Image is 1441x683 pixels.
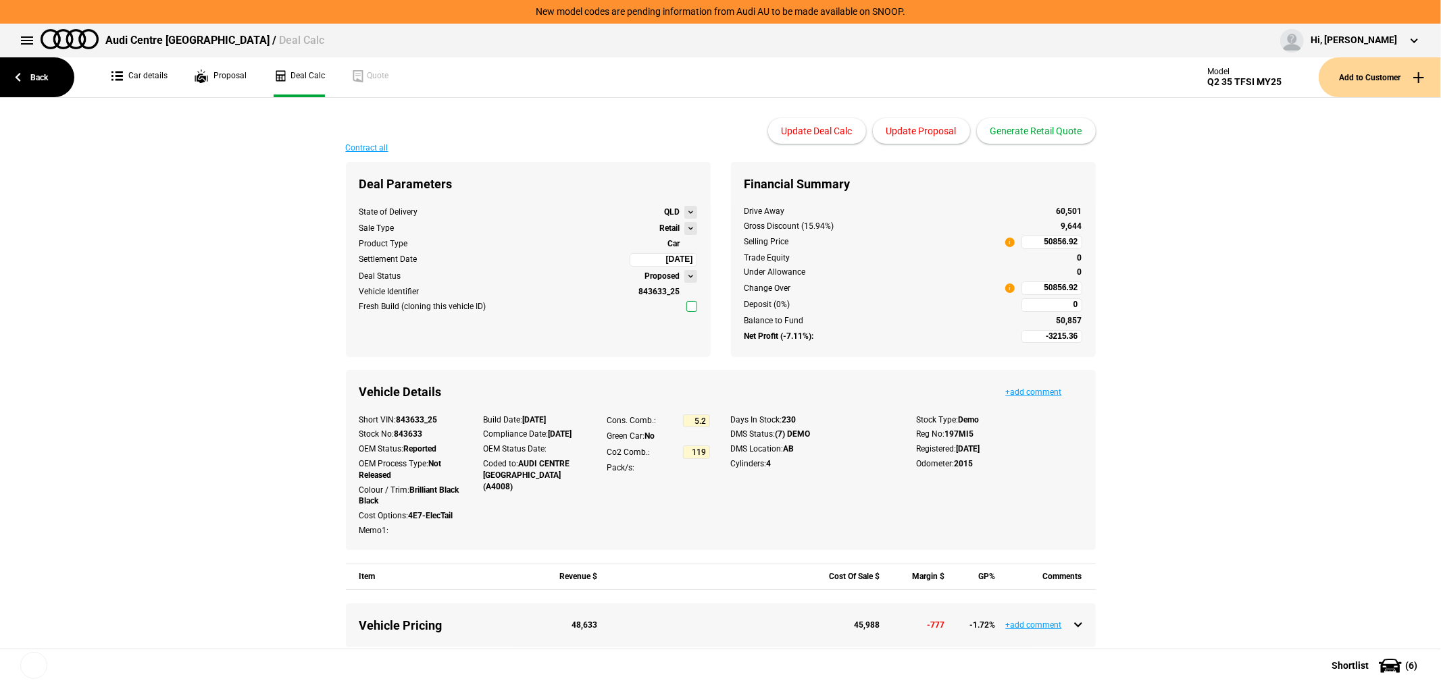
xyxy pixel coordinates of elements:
button: +add comment [1006,388,1062,396]
span: i [1005,283,1015,293]
div: Cost Options: [359,510,463,522]
div: Deal Status [359,271,401,282]
strong: 197MI5 [945,429,974,439]
div: Margin $ [894,564,944,589]
div: Deposit (0%) [744,299,1015,310]
div: Sale Type [359,223,395,234]
div: -1.72 % [959,620,996,631]
button: Shortlist(6) [1311,649,1441,682]
div: Stock Type: [917,414,1082,426]
strong: 843633 [395,429,423,439]
strong: 45,988 [854,620,880,630]
div: Audi Centre [GEOGRAPHIC_DATA] / [105,33,324,48]
input: 119 [683,445,710,459]
div: Selling Price [744,236,789,248]
button: Contract all [346,144,388,152]
strong: -777 [927,620,944,630]
div: Deal Parameters [346,162,711,206]
div: Colour / Trim: [359,485,463,508]
div: Stock No: [359,429,463,440]
span: i [1005,238,1015,247]
div: Reg No: [917,429,1082,440]
div: Gross Discount (15.94%) [744,221,1015,232]
div: Under Allowance [744,267,1015,278]
div: OEM Status Date: [483,443,586,455]
div: Q2 35 TFSI MY25 [1207,76,1282,88]
input: -3215.36 [1021,330,1082,344]
img: audi.png [41,29,99,49]
div: Comments [1009,564,1082,589]
strong: Proposed [645,271,680,282]
div: Drive Away [744,206,1015,217]
strong: 843633_25 [639,287,680,296]
div: Green Car: [607,431,710,442]
button: Generate Retail Quote [977,118,1096,144]
a: Car details [111,57,168,97]
strong: 0 [1078,253,1082,263]
input: 22/09/2025 [630,253,697,267]
input: 50856.92 [1021,281,1082,295]
div: Revenue $ [547,564,598,589]
strong: 0 [1078,267,1082,277]
strong: Brilliant Black Black [359,485,459,506]
strong: 2015 [955,459,974,468]
strong: (7) DEMO [776,429,811,439]
div: Short VIN: [359,414,463,426]
div: Settlement Date [359,254,418,265]
a: Deal Calc [274,57,325,97]
div: DMS Location: [731,443,896,455]
strong: Net Profit (-7.11%): [744,331,814,342]
div: GP% [959,564,996,589]
div: Memo1: [359,525,463,537]
span: Shortlist [1332,661,1369,670]
strong: 48,633 [572,620,598,630]
div: Coded to: [483,458,586,492]
button: +add comment [1006,621,1062,629]
a: Proposal [195,57,247,97]
strong: Retail [660,223,680,234]
span: ( 6 ) [1405,661,1417,670]
div: Odometer: [917,458,1082,470]
strong: 230 [782,415,797,425]
div: Product Type [359,238,408,250]
div: Compliance Date: [483,429,586,440]
div: Cons. Comb.: [607,415,656,427]
div: Balance to Fund [744,315,1015,327]
button: Update Proposal [873,118,970,144]
button: Add to Customer [1319,57,1441,97]
strong: Reported [404,444,437,454]
div: OEM Status: [359,443,463,455]
strong: 4E7-ElecTail [409,511,453,520]
div: Financial Summary [731,162,1096,206]
div: Co2 Comb.: [607,447,650,458]
div: Cost Of Sale $ [821,564,880,589]
strong: Demo [959,415,980,425]
strong: Not Released [359,459,442,480]
div: Cylinders: [731,458,896,470]
strong: 60,501 [1057,207,1082,216]
div: Build Date: [483,414,586,426]
div: Fresh Build (cloning this vehicle ID) [359,301,486,312]
strong: AB [784,444,794,454]
div: Trade Equity [744,252,1015,264]
div: Item [359,564,533,589]
div: OEM Process Type: [359,458,463,481]
div: Change Over [744,283,791,294]
input: 0 [1021,298,1082,312]
strong: 843633_25 [397,415,438,425]
span: Deal Calc [279,34,324,47]
div: Vehicle Details [346,370,1096,414]
strong: 50,857 [1057,316,1082,325]
div: Pack/s: [607,462,710,474]
div: Model [1207,67,1282,76]
strong: QLD [665,207,680,218]
input: 5.2 [683,414,710,428]
div: Vehicle Pricing [359,617,533,634]
div: Days In Stock: [731,414,896,426]
div: Vehicle Identifier [359,286,420,298]
strong: [DATE] [522,415,546,425]
strong: 9,644 [1061,221,1082,231]
div: Hi, [PERSON_NAME] [1311,34,1397,47]
strong: 4 [767,459,772,468]
strong: [DATE] [957,444,980,454]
